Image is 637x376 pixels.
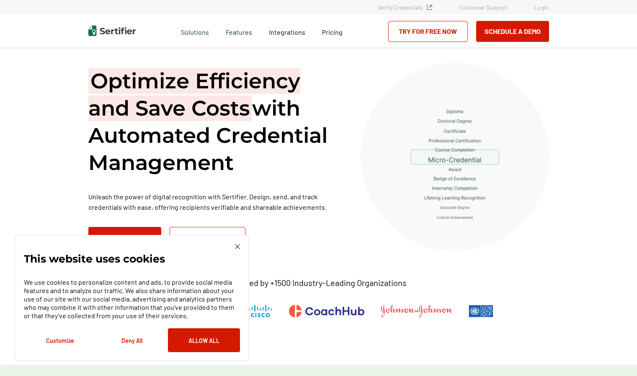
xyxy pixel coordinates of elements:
button: Schedule a Demo [88,227,161,248]
img: CoachHub [289,305,364,317]
a: Try for Free Now [388,21,468,42]
p: This website uses cookies [24,255,165,263]
img: Cisco [249,305,272,317]
p: Unleash the power of digital recognition with Sertifier. Design, send, and track credentials with... [88,191,340,212]
h1: with Automated Credential Management [88,67,340,176]
span: Integrations [269,28,305,36]
button: Allow All [168,328,240,352]
a: Try for Free Now [170,227,245,248]
button: Deny All [96,328,168,352]
p: Trusted by +1500 Industry-Leading Organizations [230,278,407,288]
a: Integrations [269,26,305,36]
img: Sertifier | Digital Credentialing Platform [88,26,136,36]
span: Optimize Efficiency and Save Costs [88,68,300,121]
a: Login [534,4,549,11]
a: Customer Support [459,4,507,11]
p: We use cookies to personalize content and ads, to provide social media features and to analyze ou... [24,278,240,320]
img: UNDP [469,305,493,317]
a: Pricing [322,26,343,36]
a: Verify Credentials [378,4,432,11]
button: Schedule a Demo [476,21,549,42]
img: Cookie Popup Close [235,244,240,249]
button: Customize [24,328,96,352]
img: Verified [427,5,432,10]
span: Features [226,26,252,36]
g: Associate Degree [440,206,469,209]
span: Pricing [322,28,343,36]
img: Johnson & Johnson [381,305,451,317]
span: Solutions [181,26,209,36]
